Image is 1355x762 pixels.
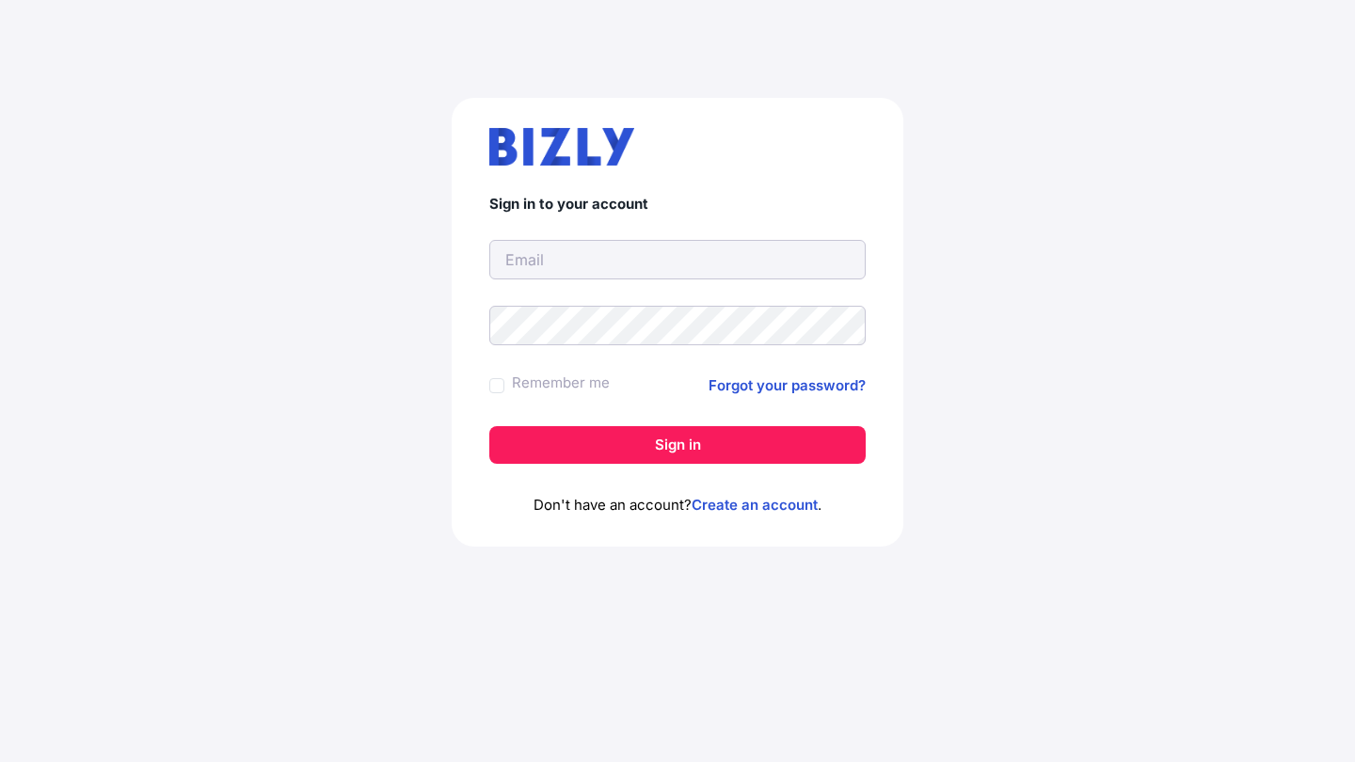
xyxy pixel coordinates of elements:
a: Forgot your password? [709,374,866,397]
img: bizly_logo.svg [489,128,634,166]
h4: Sign in to your account [489,196,866,214]
p: Don't have an account? . [489,494,866,516]
label: Remember me [512,372,610,394]
input: Email [489,240,866,279]
a: Create an account [692,496,818,514]
button: Sign in [489,426,866,464]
